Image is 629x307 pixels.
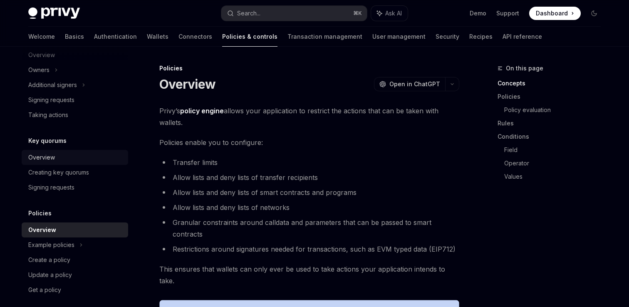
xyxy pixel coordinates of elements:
[28,285,61,295] div: Get a policy
[469,27,493,47] a: Recipes
[22,92,128,107] a: Signing requests
[28,240,74,250] div: Example policies
[372,27,426,47] a: User management
[28,182,74,192] div: Signing requests
[28,27,55,47] a: Welcome
[28,152,55,162] div: Overview
[28,80,77,90] div: Additional signers
[222,27,277,47] a: Policies & controls
[498,90,607,103] a: Policies
[159,172,459,183] li: Allow lists and deny lists of transfer recipients
[28,270,72,280] div: Update a policy
[159,202,459,213] li: Allow lists and deny lists of networks
[159,187,459,198] li: Allow lists and deny lists of smart contracts and programs
[65,27,84,47] a: Basics
[587,7,601,20] button: Toggle dark mode
[529,7,581,20] a: Dashboard
[504,143,607,157] a: Field
[94,27,137,47] a: Authentication
[22,282,128,297] a: Get a policy
[287,27,362,47] a: Transaction management
[28,95,74,105] div: Signing requests
[28,7,80,19] img: dark logo
[496,9,519,17] a: Support
[159,243,459,255] li: Restrictions around signatures needed for transactions, such as EVM typed data (EIP712)
[353,10,362,17] span: ⌘ K
[22,267,128,282] a: Update a policy
[159,137,459,148] span: Policies enable you to configure:
[159,77,215,92] h1: Overview
[180,107,224,115] strong: policy engine
[436,27,459,47] a: Security
[503,27,542,47] a: API reference
[159,217,459,240] li: Granular constraints around calldata and parameters that can be passed to smart contracts
[147,27,168,47] a: Wallets
[504,170,607,183] a: Values
[28,167,89,177] div: Creating key quorums
[371,6,408,21] button: Ask AI
[498,117,607,130] a: Rules
[159,157,459,168] li: Transfer limits
[22,165,128,180] a: Creating key quorums
[385,9,402,17] span: Ask AI
[22,222,128,237] a: Overview
[237,8,260,18] div: Search...
[374,77,445,91] button: Open in ChatGPT
[504,103,607,117] a: Policy evaluation
[389,80,440,88] span: Open in ChatGPT
[28,255,70,265] div: Create a policy
[28,225,56,235] div: Overview
[28,208,52,218] h5: Policies
[28,136,67,146] h5: Key quorums
[498,130,607,143] a: Conditions
[159,263,459,287] span: This ensures that wallets can only ever be used to take actions your application intends to take.
[221,6,367,21] button: Search...⌘K
[506,63,543,73] span: On this page
[498,77,607,90] a: Concepts
[22,107,128,122] a: Taking actions
[22,180,128,195] a: Signing requests
[22,150,128,165] a: Overview
[504,157,607,170] a: Operator
[178,27,212,47] a: Connectors
[470,9,486,17] a: Demo
[22,252,128,267] a: Create a policy
[28,110,68,120] div: Taking actions
[159,64,459,72] div: Policies
[28,65,50,75] div: Owners
[159,105,459,128] span: Privy’s allows your application to restrict the actions that can be taken with wallets.
[536,9,568,17] span: Dashboard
